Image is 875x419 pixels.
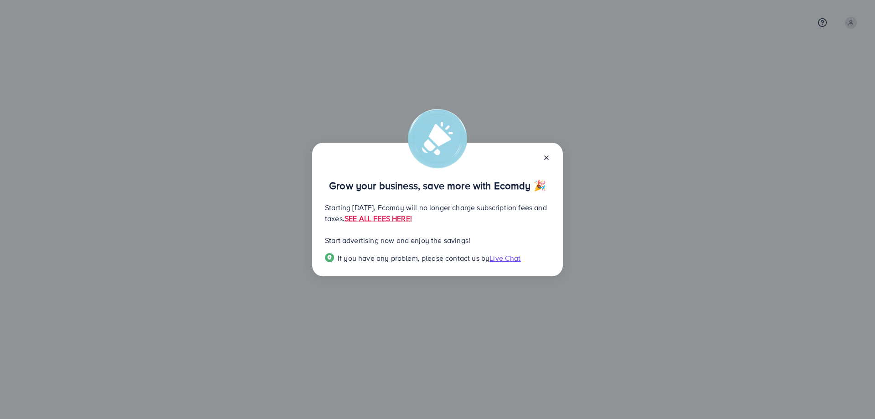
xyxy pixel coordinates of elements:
a: SEE ALL FEES HERE! [345,213,412,223]
img: alert [408,109,467,168]
p: Grow your business, save more with Ecomdy 🎉 [325,180,550,191]
img: Popup guide [325,253,334,262]
span: If you have any problem, please contact us by [338,253,489,263]
span: Live Chat [489,253,520,263]
p: Start advertising now and enjoy the savings! [325,235,550,246]
p: Starting [DATE], Ecomdy will no longer charge subscription fees and taxes. [325,202,550,224]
